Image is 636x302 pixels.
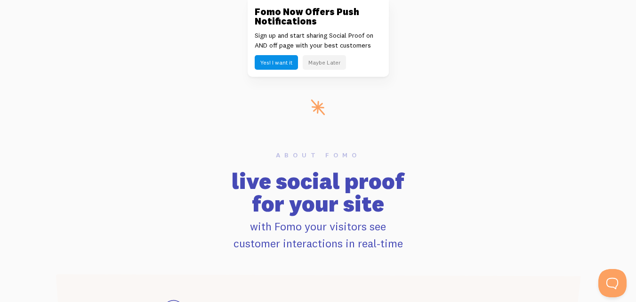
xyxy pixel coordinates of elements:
h3: Fomo Now Offers Push Notifications [255,7,382,26]
p: with Fomo your visitors see customer interactions in real-time [56,218,581,252]
p: Sign up and start sharing Social Proof on AND off page with your best customers [255,31,382,50]
iframe: Help Scout Beacon - Open [598,269,627,297]
h6: About Fomo [56,152,581,158]
button: Maybe Later [303,55,346,70]
h2: live social proof for your site [56,170,581,215]
h3: “All apps should be this user friendly.” [192,20,442,32]
p: — [PERSON_NAME], creator at Shapewear [192,37,442,47]
button: Yes! I want it [255,55,298,70]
